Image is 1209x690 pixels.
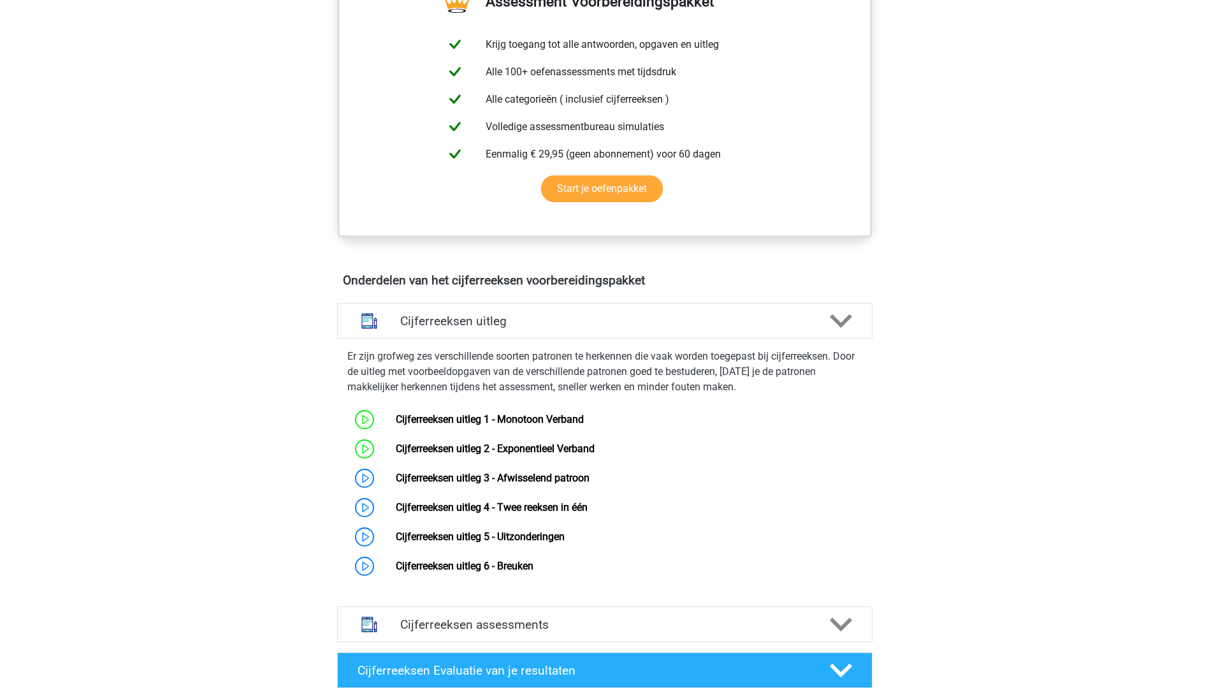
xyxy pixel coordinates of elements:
a: Cijferreeksen uitleg 6 - Breuken [396,560,533,572]
a: Cijferreeksen uitleg 2 - Exponentieel Verband [396,443,595,455]
h4: Cijferreeksen assessments [400,617,809,632]
h4: Cijferreeksen Evaluatie van je resultaten [358,663,809,678]
img: cijferreeksen uitleg [353,305,386,337]
p: Er zijn grofweg zes verschillende soorten patronen te herkennen die vaak worden toegepast bij cij... [347,349,862,395]
a: Cijferreeksen uitleg 1 - Monotoon Verband [396,413,584,425]
img: cijferreeksen assessments [353,608,386,641]
a: Start je oefenpakket [541,175,663,202]
a: Cijferreeksen Evaluatie van je resultaten [332,652,878,688]
a: Cijferreeksen uitleg 5 - Uitzonderingen [396,531,565,543]
a: Cijferreeksen uitleg 3 - Afwisselend patroon [396,472,590,484]
a: Cijferreeksen uitleg 4 - Twee reeksen in één [396,501,588,513]
h4: Cijferreeksen uitleg [400,314,809,328]
h4: Onderdelen van het cijferreeksen voorbereidingspakket [343,273,867,288]
a: assessments Cijferreeksen assessments [332,606,878,642]
a: uitleg Cijferreeksen uitleg [332,303,878,339]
